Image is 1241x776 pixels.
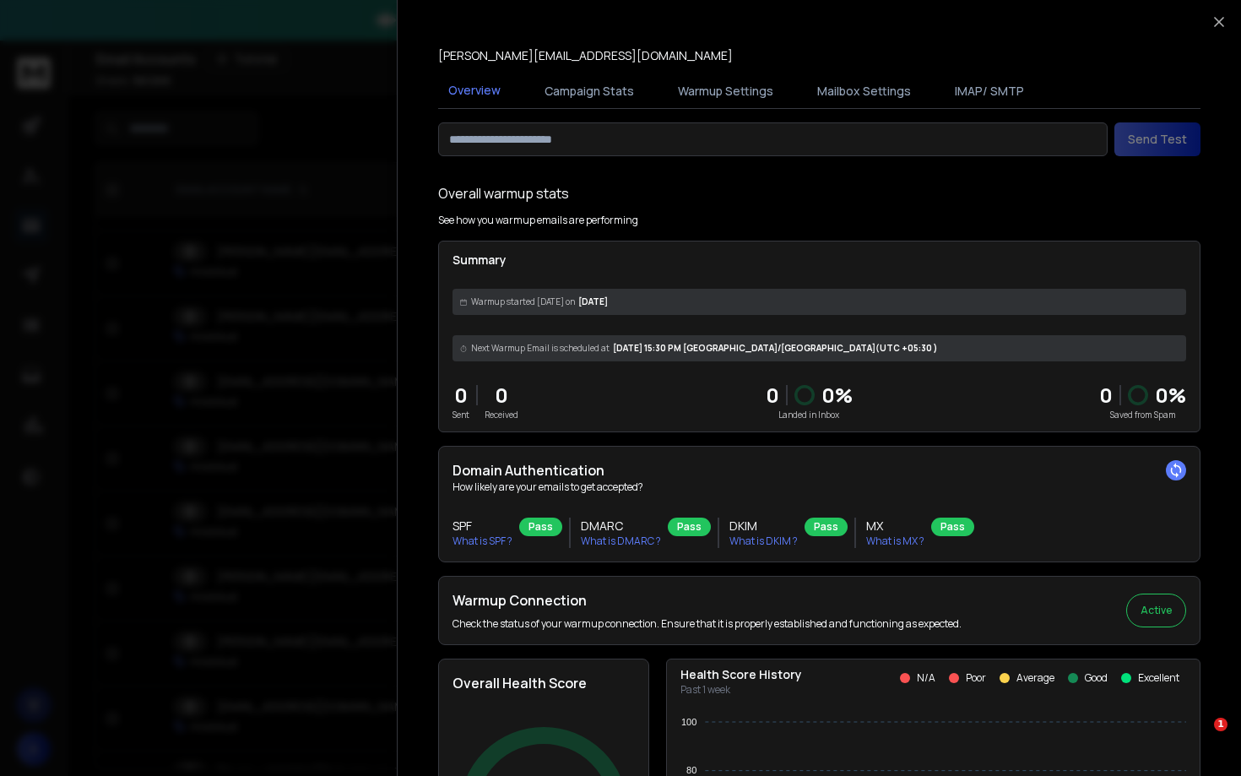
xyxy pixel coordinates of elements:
h2: Overall Health Score [453,673,635,693]
iframe: Intercom notifications message [903,611,1241,730]
tspan: 100 [681,717,696,727]
h3: SPF [453,518,512,535]
button: Campaign Stats [534,73,644,110]
div: Pass [931,518,974,536]
strong: 0 [1099,381,1113,409]
p: 0 [766,382,779,409]
span: Next Warmup Email is scheduled at [471,342,610,355]
span: Warmup started [DATE] on [471,296,575,308]
iframe: Intercom live chat [1179,718,1220,758]
p: 0 % [1155,382,1186,409]
p: Past 1 week [680,683,802,697]
p: Sent [453,409,469,421]
button: Warmup Settings [668,73,783,110]
h2: Domain Authentication [453,460,1186,480]
p: What is DKIM ? [729,535,798,548]
p: Check the status of your warmup connection. Ensure that it is properly established and functionin... [453,617,962,631]
button: Active [1126,594,1186,627]
div: Pass [519,518,562,536]
button: Overview [438,72,511,111]
div: [DATE] [453,289,1186,315]
p: 0 % [821,382,853,409]
p: 0 [453,382,469,409]
button: IMAP/ SMTP [945,73,1034,110]
p: Received [485,409,518,421]
span: 1 [1214,718,1227,731]
p: What is DMARC ? [581,535,661,548]
p: See how you warmup emails are performing [438,214,638,227]
p: Saved from Spam [1099,409,1186,421]
h1: Overall warmup stats [438,183,569,203]
div: Pass [668,518,711,536]
h2: Warmup Connection [453,590,962,610]
p: What is MX ? [866,535,924,548]
h3: MX [866,518,924,535]
p: What is SPF ? [453,535,512,548]
p: Landed in Inbox [766,409,853,421]
div: Pass [805,518,848,536]
p: [PERSON_NAME][EMAIL_ADDRESS][DOMAIN_NAME] [438,47,733,64]
p: Health Score History [680,666,802,683]
p: How likely are your emails to get accepted? [453,480,1186,494]
button: Mailbox Settings [807,73,921,110]
h3: DMARC [581,518,661,535]
div: [DATE] 15:30 PM [GEOGRAPHIC_DATA]/[GEOGRAPHIC_DATA] (UTC +05:30 ) [453,335,1186,361]
tspan: 80 [686,765,696,775]
p: 0 [485,382,518,409]
p: Summary [453,252,1186,269]
h3: DKIM [729,518,798,535]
